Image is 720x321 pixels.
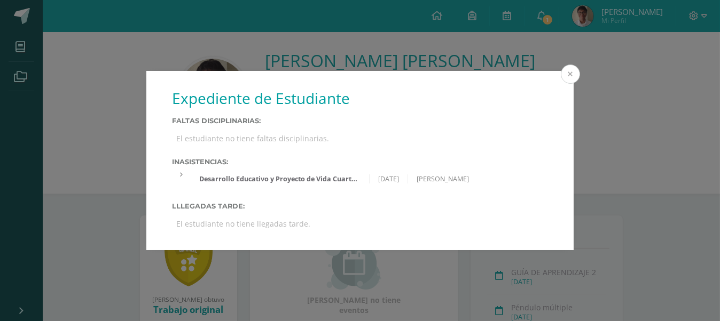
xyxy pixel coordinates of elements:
[172,202,548,210] label: Lllegadas tarde:
[191,174,369,183] div: Desarrollo Educativo y Proyecto de Vida Cuarto Bachillerato Bachillerato en CCLL con Orientación ...
[172,129,548,148] div: El estudiante no tiene faltas disciplinarias.
[561,65,580,84] button: Close (Esc)
[408,174,478,183] div: [PERSON_NAME]
[172,158,548,166] label: Inasistencias:
[172,214,548,233] div: El estudiante no tiene llegadas tarde.
[370,174,408,183] div: [DATE]
[172,117,548,125] label: Faltas Disciplinarias:
[172,88,548,108] h1: Expediente de Estudiante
